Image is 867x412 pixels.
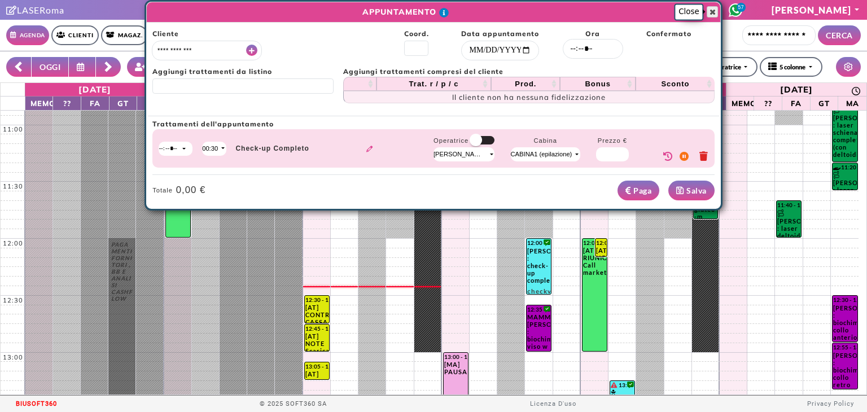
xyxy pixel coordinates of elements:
a: 6 ottobre 2025 [25,83,165,96]
span: Memo [729,98,751,108]
span: Memo [28,98,50,108]
span: MA [140,98,162,108]
th: Prod.: activate to sort column ascending [491,77,560,91]
div: Close [675,3,704,20]
span: Totale [152,186,173,195]
td: Il cliente non ha nessuna fidelizzazione [343,91,715,103]
button: Crea nuovo contatto rapido [127,57,154,77]
label: Prezzo € [598,136,627,146]
div: 12:30 - 12:55 [833,296,857,304]
div: [AT] NOTE [PERSON_NAME] come va ing? [305,370,329,379]
span: Confermato [646,29,691,39]
input: Cerca cliente... [742,25,816,45]
i: Sospendi il trattamento [680,152,690,161]
label: Cabina [533,136,557,146]
span: Cliente [152,29,262,39]
div: 12:55 - 13:20 [833,344,857,351]
a: [PERSON_NAME] [772,5,860,15]
span: GT [112,98,134,108]
button: CERCA [818,25,861,45]
div: 12:00 - 12:30 [527,239,550,247]
a: Magaz. [101,25,148,45]
a: Privacy Policy [807,400,854,407]
div: [AT] NOTE Scaricare le fatture estere di meta e indeed e inviarle a trincia [305,332,329,351]
div: 12:00 [1,239,25,247]
div: 12:00 - 12:10 [596,239,606,246]
div: [DATE] [780,84,813,95]
i: Crea ricorrenza [663,152,673,161]
label: Operatrice [433,136,468,148]
th: Trat. r / p / c: activate to sort column ascending [376,77,492,91]
div: [AT] CONTROLLO CASSA Inserimento spese reali della settimana (da [DATE] a [DATE]) [305,304,329,323]
span: 57 [737,3,746,12]
span: FA [84,98,106,108]
div: PAGAMENTI FORNITORI , BB E ANALISI CASHFLOW [111,241,133,305]
button: Crea nuovo contatto rapido [246,45,257,56]
div: [AT] NOTE controllo foto [PERSON_NAME] [596,247,606,256]
button: OGGI [31,57,69,77]
div: 12:35 - 13:00 [527,306,550,313]
div: [AT] RIUNIONE Call marketing [583,247,606,276]
div: MAMMA [PERSON_NAME] : biochimica viso w [527,313,550,351]
span: Aggiungi trattamenti compresi del cliente [343,67,715,77]
div: [PERSON_NAME] : foto - controllo *da remoto* tramite foto [611,389,634,398]
button: Paga [618,181,660,200]
span: ?? [56,98,78,108]
span: Data appuntamento [461,29,539,39]
span: Ora [563,29,623,39]
div: 13:05 - 13:15 [305,363,329,370]
div: [PERSON_NAME] : biochimica collo retro [833,352,857,389]
div: 11:20 - 11:35 [833,164,857,170]
span: Coord. [404,29,429,39]
span: Aggiungi trattamenti da listino [152,67,334,77]
div: 13:00 [1,353,25,361]
div: [MA] PAUSA [444,361,467,375]
div: 11:30 [1,182,25,190]
div: [PERSON_NAME] : biochimica collo anteriore m [833,304,857,341]
a: Clicca per andare alla pagina di firmaLASERoma [6,5,64,15]
button: Close [707,6,718,17]
div: 12:00 - 13:00 [583,239,606,246]
th: Sconto: activate to sort column ascending [636,77,715,91]
span: FA [785,98,807,108]
i: Clicca per andare alla pagina di firma [6,6,17,15]
span: checkviso perchè non vuole più proseguire + controllo inguine e ascelle [527,284,550,374]
th: : activate to sort column ascending [343,77,376,91]
div: 11:40 - 12:00 [777,201,800,209]
span: MA [841,98,864,108]
div: 12:45 - 13:00 [305,325,329,332]
div: 13:15 - 13:25 [611,382,634,389]
span: ?? [757,98,779,108]
h4: 0,00 € [176,185,206,196]
button: Salva [668,181,715,200]
th: Bonus: activate to sort column ascending [560,77,636,91]
span: Trattamenti dell'appuntamento [152,119,715,129]
i: Il cliente ha degli insoluti [611,382,617,388]
div: [PERSON_NAME] : laser schiena completa (con deltoidi) [833,107,857,162]
div: [PERSON_NAME] : check-up completo [527,247,550,294]
div: 12:30 [1,296,25,304]
span: APPUNTAMENTO [155,6,656,18]
a: 11 ottobre 2025 [726,83,866,96]
div: [PERSON_NAME] : laser deltoidi -m [777,209,800,237]
a: Clienti [51,25,99,45]
div: 12:30 - 12:45 [305,296,329,303]
div: 11:00 [1,125,25,133]
img: PERCORSO [833,171,841,179]
div: [DATE] [78,84,111,95]
span: GT [813,98,835,108]
div: 13:00 - 14:00 [444,353,467,360]
img: PERCORSO [777,209,785,217]
a: Licenza D'uso [530,400,576,407]
span: Check-up Completo [235,143,309,154]
img: PERCORSO [833,107,841,115]
div: [PERSON_NAME] : laser collo retro -m [833,171,857,190]
i: Elimina il trattamento [699,152,708,161]
a: Agenda [6,25,49,45]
